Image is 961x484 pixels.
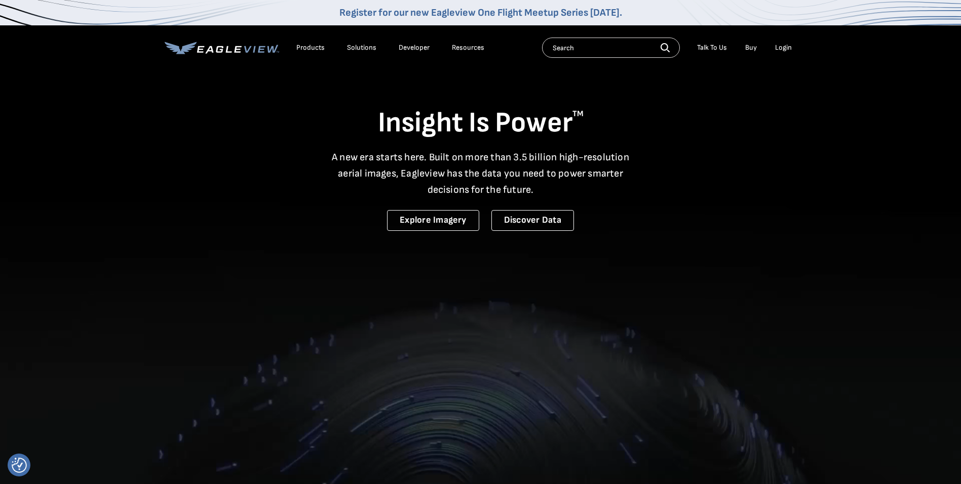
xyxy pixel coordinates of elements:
[296,43,325,52] div: Products
[165,106,797,141] h1: Insight Is Power
[452,43,484,52] div: Resources
[399,43,430,52] a: Developer
[339,7,622,19] a: Register for our new Eagleview One Flight Meetup Series [DATE].
[491,210,574,231] a: Discover Data
[347,43,376,52] div: Solutions
[387,210,479,231] a: Explore Imagery
[542,38,680,58] input: Search
[326,149,636,198] p: A new era starts here. Built on more than 3.5 billion high-resolution aerial images, Eagleview ha...
[745,43,757,52] a: Buy
[572,109,584,119] sup: TM
[775,43,792,52] div: Login
[12,458,27,473] img: Revisit consent button
[697,43,727,52] div: Talk To Us
[12,458,27,473] button: Consent Preferences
